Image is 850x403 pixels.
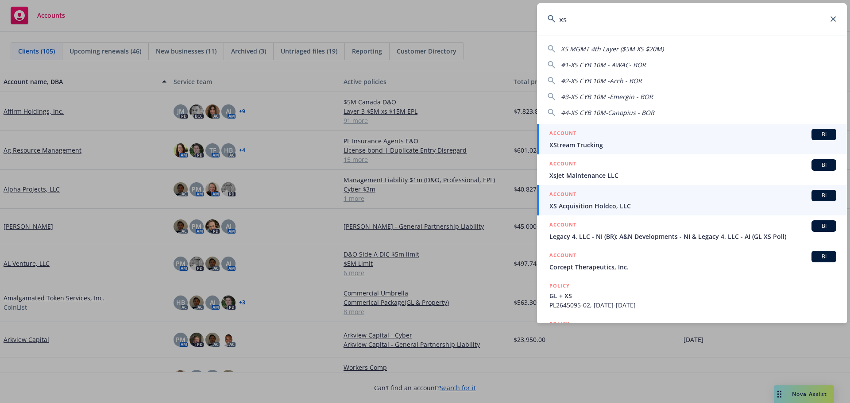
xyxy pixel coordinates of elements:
[549,140,836,150] span: XStream Trucking
[537,276,847,315] a: POLICYGL + XSPL2645095-02, [DATE]-[DATE]
[549,129,576,139] h5: ACCOUNT
[815,222,833,230] span: BI
[815,161,833,169] span: BI
[549,319,570,328] h5: POLICY
[549,232,836,241] span: Legacy 4, LLC - NI (BR); A&N Developments - NI & Legacy 4, LLC - AI (GL XS Poll)
[815,253,833,261] span: BI
[561,45,664,53] span: XS MGMT 4th Layer ($5M XS $20M)
[549,220,576,231] h5: ACCOUNT
[549,291,836,300] span: GL + XS
[537,185,847,215] a: ACCOUNTBIXS Acquisition Holdco, LLC
[561,108,654,117] span: #4-XS CYB 10M-Canopius - BOR
[549,171,836,180] span: XsJet Maintenance LLC
[549,190,576,200] h5: ACCOUNT
[561,92,653,101] span: #3-XS CYB 10M -Emergin - BOR
[549,159,576,170] h5: ACCOUNT
[815,130,833,138] span: BI
[549,300,836,310] span: PL2645095-02, [DATE]-[DATE]
[537,124,847,154] a: ACCOUNTBIXStream Trucking
[549,262,836,272] span: Corcept Therapeutics, Inc.
[537,315,847,353] a: POLICY
[537,246,847,276] a: ACCOUNTBICorcept Therapeutics, Inc.
[549,281,570,290] h5: POLICY
[537,3,847,35] input: Search...
[561,77,642,85] span: #2-XS CYB 10M -Arch - BOR
[561,61,646,69] span: #1-XS CYB 10M - AWAC- BOR
[549,201,836,211] span: XS Acquisition Holdco, LLC
[549,251,576,261] h5: ACCOUNT
[815,192,833,200] span: BI
[537,215,847,246] a: ACCOUNTBILegacy 4, LLC - NI (BR); A&N Developments - NI & Legacy 4, LLC - AI (GL XS Poll)
[537,154,847,185] a: ACCOUNTBIXsJet Maintenance LLC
